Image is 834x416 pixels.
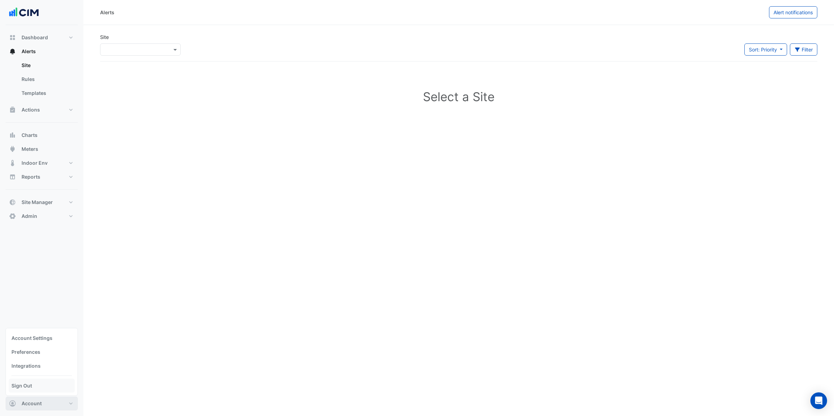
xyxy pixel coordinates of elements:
[9,34,16,41] app-icon: Dashboard
[22,213,37,220] span: Admin
[9,379,75,393] a: Sign Out
[6,103,78,117] button: Actions
[6,397,78,410] button: Account
[22,146,38,153] span: Meters
[22,34,48,41] span: Dashboard
[9,160,16,166] app-icon: Indoor Env
[9,106,16,113] app-icon: Actions
[769,6,817,18] button: Alert notifications
[8,6,40,19] img: Company Logo
[749,47,777,52] span: Sort: Priority
[9,132,16,139] app-icon: Charts
[9,48,16,55] app-icon: Alerts
[9,173,16,180] app-icon: Reports
[9,199,16,206] app-icon: Site Manager
[100,33,109,41] label: Site
[6,44,78,58] button: Alerts
[22,132,38,139] span: Charts
[22,160,48,166] span: Indoor Env
[6,31,78,44] button: Dashboard
[9,345,75,359] a: Preferences
[111,89,806,104] h1: Select a Site
[9,359,75,373] a: Integrations
[6,142,78,156] button: Meters
[9,331,75,345] a: Account Settings
[16,86,78,100] a: Templates
[9,146,16,153] app-icon: Meters
[6,128,78,142] button: Charts
[16,58,78,72] a: Site
[6,328,78,396] div: Account
[6,156,78,170] button: Indoor Env
[9,213,16,220] app-icon: Admin
[6,170,78,184] button: Reports
[810,392,827,409] div: Open Intercom Messenger
[6,195,78,209] button: Site Manager
[22,400,42,407] span: Account
[22,173,40,180] span: Reports
[774,9,813,15] span: Alert notifications
[6,58,78,103] div: Alerts
[744,43,787,56] button: Sort: Priority
[22,199,53,206] span: Site Manager
[100,9,114,16] div: Alerts
[790,43,818,56] button: Filter
[6,209,78,223] button: Admin
[22,106,40,113] span: Actions
[16,72,78,86] a: Rules
[22,48,36,55] span: Alerts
